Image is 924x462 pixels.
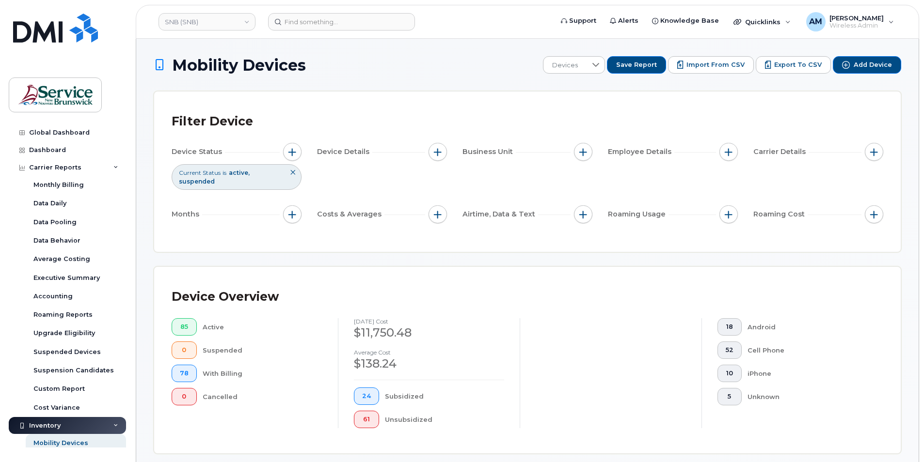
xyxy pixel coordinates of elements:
[726,346,733,354] span: 52
[385,387,505,405] div: Subsidized
[179,169,221,177] span: Current Status
[172,109,253,134] div: Filter Device
[726,393,733,400] span: 5
[362,416,371,423] span: 61
[748,388,868,405] div: Unknown
[354,355,504,372] div: $138.24
[608,147,674,157] span: Employee Details
[203,318,323,336] div: Active
[717,341,742,359] button: 52
[354,411,379,428] button: 61
[616,61,657,69] span: Save Report
[717,318,742,336] button: 18
[607,56,666,74] button: Save Report
[180,393,189,400] span: 0
[317,209,384,219] span: Costs & Averages
[717,388,742,405] button: 5
[717,365,742,382] button: 10
[756,56,831,74] button: Export to CSV
[385,411,505,428] div: Unsubsidized
[172,147,225,157] span: Device Status
[172,365,197,382] button: 78
[172,57,306,74] span: Mobility Devices
[203,365,323,382] div: With Billing
[833,56,901,74] button: Add Device
[229,169,250,176] span: active
[753,147,809,157] span: Carrier Details
[179,178,215,185] span: suspended
[748,318,868,336] div: Android
[354,318,504,324] h4: [DATE] cost
[180,346,189,354] span: 0
[668,56,754,74] button: Import from CSV
[172,209,202,219] span: Months
[354,349,504,355] h4: Average cost
[753,209,808,219] span: Roaming Cost
[354,387,379,405] button: 24
[543,57,587,74] span: Devices
[748,341,868,359] div: Cell Phone
[726,370,733,377] span: 10
[180,323,189,331] span: 85
[462,209,538,219] span: Airtime, Data & Text
[608,209,669,219] span: Roaming Usage
[223,169,226,177] span: is
[686,61,745,69] span: Import from CSV
[172,341,197,359] button: 0
[774,61,822,69] span: Export to CSV
[354,324,504,341] div: $11,750.48
[854,61,892,69] span: Add Device
[462,147,516,157] span: Business Unit
[748,365,868,382] div: iPhone
[203,388,323,405] div: Cancelled
[317,147,372,157] span: Device Details
[203,341,323,359] div: Suspended
[726,323,733,331] span: 18
[172,284,279,309] div: Device Overview
[180,370,189,377] span: 78
[172,318,197,336] button: 85
[172,388,197,405] button: 0
[362,392,371,400] span: 24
